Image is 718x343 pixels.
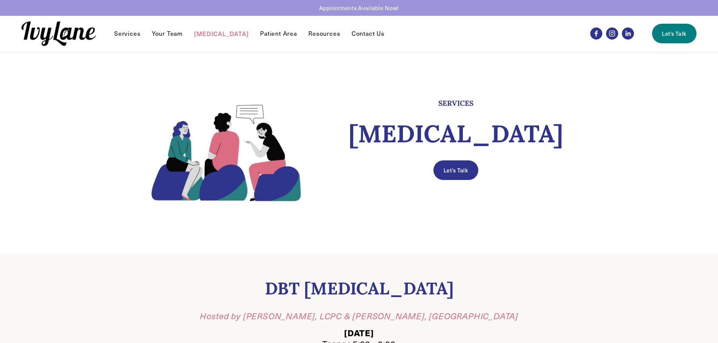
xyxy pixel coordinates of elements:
h2: DBT [MEDICAL_DATA] [190,278,529,299]
span: Services [114,30,140,38]
img: Ivy Lane Counseling &mdash; Therapy that works for you [21,21,96,46]
a: Instagram [606,27,618,40]
a: Contact Us [352,29,384,38]
h1: [MEDICAL_DATA] [327,120,585,148]
a: Facebook [590,27,602,40]
em: Hosted by [PERSON_NAME], LCPC & [PERSON_NAME], [GEOGRAPHIC_DATA] [200,310,518,322]
h4: SERVICES [327,99,585,108]
a: [MEDICAL_DATA] [194,29,248,38]
a: Let's Talk [433,160,478,180]
span: Resources [308,30,340,38]
a: Let's Talk [652,24,697,43]
a: Your Team [152,29,183,38]
a: LinkedIn [622,27,634,40]
strong: [DATE] [344,327,374,339]
a: folder dropdown [308,29,340,38]
a: folder dropdown [114,29,140,38]
a: Patient Area [260,29,297,38]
